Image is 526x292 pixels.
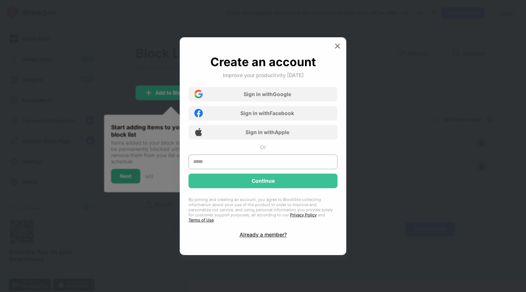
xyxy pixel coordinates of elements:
div: Sign in with Apple [245,129,289,135]
a: Terms of Use [188,217,214,223]
a: Privacy Policy [290,212,317,217]
div: Already a member? [240,231,287,238]
img: facebook-icon.png [194,109,203,117]
img: google-icon.png [194,90,203,98]
div: Create an account [210,55,316,69]
div: Continue [252,178,275,184]
img: apple-icon.png [194,128,203,136]
div: Improve your productivity [DATE] [223,72,304,78]
div: Or [260,144,266,150]
div: Sign in with Google [244,91,291,97]
div: Sign in with Facebook [240,110,294,116]
div: By joining and creating an account, you agree to BlockSite collecting information about your use ... [188,197,338,223]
